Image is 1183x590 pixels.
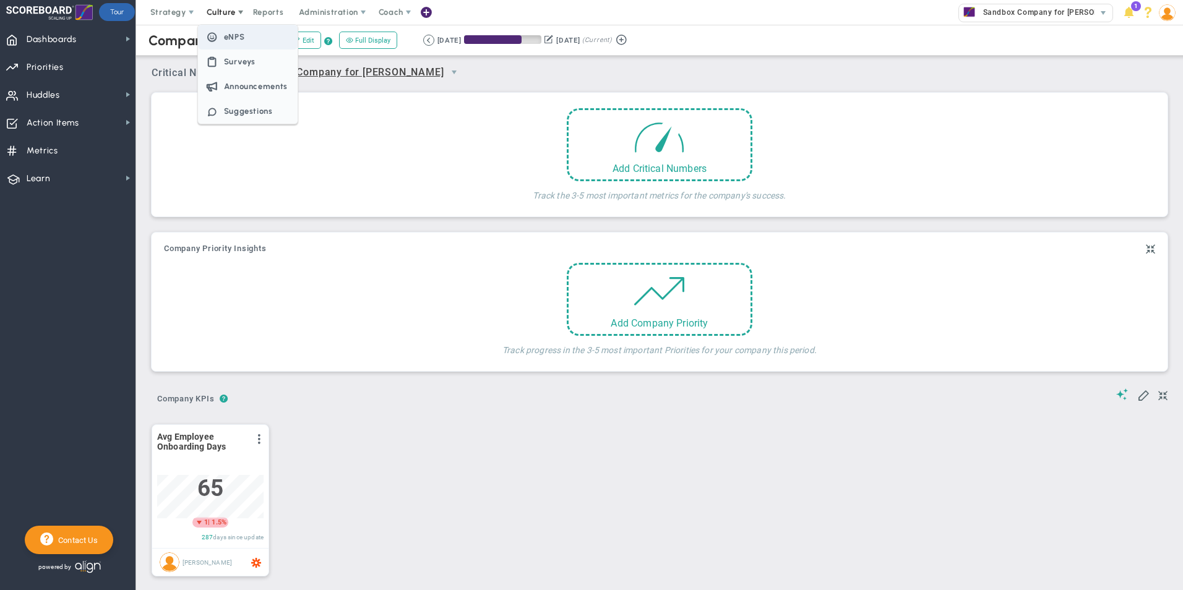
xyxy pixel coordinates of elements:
img: 86643.Person.photo [1159,4,1176,21]
span: Edit My KPIs [1137,388,1150,401]
span: Action Items [27,110,79,136]
span: Critical Numbers for [152,62,468,85]
h4: Track the 3-5 most important metrics for the company's success. [533,181,786,201]
span: Contact Us [53,536,98,545]
div: [DATE] [556,35,580,46]
span: Metrics [27,138,58,164]
span: 287 [202,534,213,541]
span: Suggestions [224,106,273,116]
span: select [444,62,465,83]
span: select [1095,4,1112,22]
button: Company KPIs [152,389,220,411]
button: Company Priority Insights [164,244,267,254]
img: Lisa Jenkins [160,552,179,572]
span: 1 [1131,1,1141,11]
span: 65 [197,475,223,502]
span: Administration [299,7,358,17]
span: [PERSON_NAME] [183,558,232,565]
span: Huddles [27,82,60,108]
span: eNPS [224,32,245,41]
span: Learn [27,166,50,192]
span: Strategy [150,7,186,17]
span: Company Dashboard [148,32,282,49]
span: Company Priority Insights [164,244,267,253]
span: Priorities [27,54,64,80]
span: Sandbox Company for [PERSON_NAME] [977,4,1129,20]
li: Employee Net Promoter Score: A Measure of Employee Engagement [198,25,298,49]
div: Period Progress: 74% Day 68 of 91 with 23 remaining. [464,35,541,44]
button: Edit [286,32,321,49]
span: Suggestions (AI Feature) [1116,388,1129,400]
span: Surveys [224,57,256,66]
div: Add Company Priority [569,317,751,329]
span: Sandbox Company for [PERSON_NAME] [251,65,444,80]
div: Add Critical Numbers [569,163,751,174]
span: 1.5% [212,518,226,526]
button: Go to previous period [423,35,434,46]
img: 32671.Company.photo [961,4,977,20]
div: [DATE] [437,35,461,46]
span: Avg Employee Onboarding Days [157,432,247,451]
div: Powered by Align [25,557,152,576]
span: Culture [207,7,236,17]
span: Dashboards [27,27,77,53]
span: days since update [213,534,264,541]
h4: Track progress in the 3-5 most important Priorities for your company this period. [364,336,955,356]
span: (Current) [582,35,612,46]
span: Announcements [224,82,288,91]
span: 1 [204,518,208,528]
button: Full Display [339,32,397,49]
span: Zapier Enabled [251,557,261,567]
span: | [208,518,210,526]
span: Company KPIs [152,389,220,409]
span: Coach [379,7,403,17]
